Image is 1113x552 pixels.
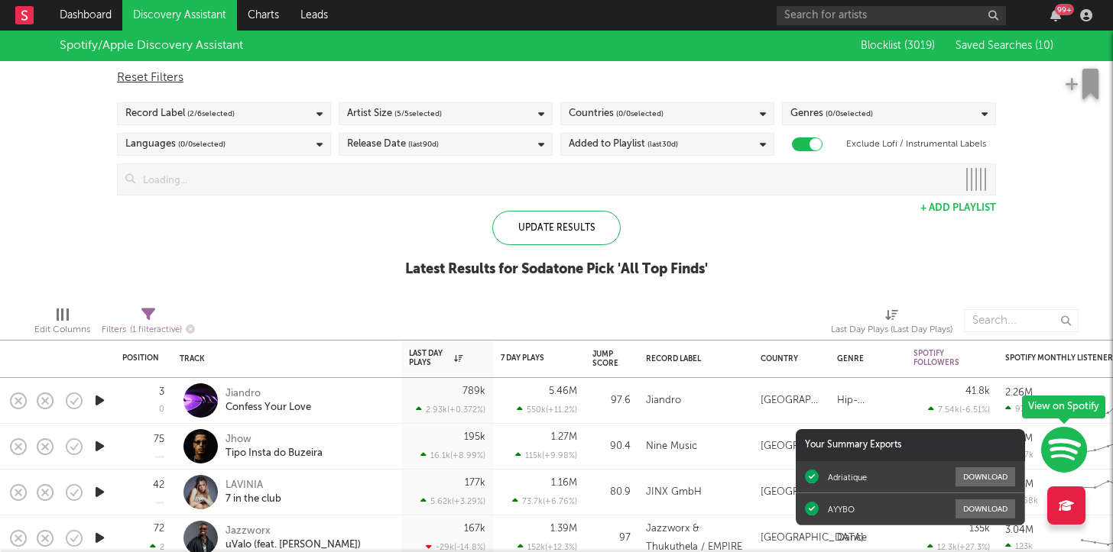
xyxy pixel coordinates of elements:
[913,349,967,367] div: Spotify Followers
[492,211,621,245] div: Update Results
[828,472,867,483] div: Adriatique
[226,387,311,401] div: Jiandro
[551,478,577,488] div: 1.16M
[1005,388,1033,398] div: 2.26M
[408,135,439,153] span: (last 90 d)
[796,429,1025,461] div: Your Summary Exports
[837,354,891,363] div: Genre
[226,479,281,492] div: LAVINIA
[831,321,952,339] div: Last Day Plays (Last Day Plays)
[465,478,485,488] div: 177k
[226,492,281,506] div: 7 in the club
[102,321,195,340] div: Filters
[956,40,1053,51] span: Saved Searches
[153,480,164,490] div: 42
[969,524,990,534] div: 135k
[1005,525,1033,535] div: 3.04M
[828,504,855,515] div: AYYBO
[420,496,485,506] div: 5.62k ( +3.29 % )
[549,386,577,396] div: 5.46M
[180,354,386,363] div: Track
[956,499,1015,518] button: Download
[569,105,664,123] div: Countries
[846,135,986,153] label: Exclude Lofi / Instrumental Labels
[551,432,577,442] div: 1.27M
[951,40,1053,52] button: Saved Searches (10)
[1022,395,1105,418] div: View on Spotify
[420,450,485,460] div: 16.1k ( +8.99 % )
[518,542,577,552] div: 152k ( +12.3 % )
[646,483,702,502] div: JINX GmbH
[405,260,708,279] div: Latest Results for Sodatone Pick ' All Top Finds '
[102,302,195,346] div: Filters(1 filter active)
[1055,4,1074,15] div: 99 +
[125,105,235,123] div: Record Label
[592,392,631,410] div: 97.6
[122,353,159,363] div: Position
[226,525,361,552] a: JazzworxuValo (feat. [PERSON_NAME])
[34,321,90,339] div: Edit Columns
[592,483,631,502] div: 80.9
[761,437,822,456] div: [GEOGRAPHIC_DATA]
[34,302,90,346] div: Edit Columns
[550,524,577,534] div: 1.39M
[569,135,678,153] div: Added to Playlist
[130,326,182,334] span: ( 1 filter active)
[464,524,485,534] div: 167k
[226,538,361,552] div: uValo (feat. [PERSON_NAME])
[646,437,697,456] div: Nine Music
[927,542,990,552] div: 12.3k ( +27.3 % )
[761,483,822,502] div: [GEOGRAPHIC_DATA]
[1035,40,1053,51] span: ( 10 )
[178,135,226,153] span: ( 0 / 0 selected)
[394,105,442,123] span: ( 5 / 5 selected)
[965,386,990,396] div: 41.8k
[826,105,873,123] span: ( 0 / 0 selected)
[154,524,164,534] div: 72
[592,437,631,456] div: 90.4
[226,387,311,415] a: JiandroConfess Your Love
[928,405,990,415] div: 7.54k ( -6.51 % )
[226,525,361,538] div: Jazzworx
[416,405,485,415] div: 2.93k ( +0.372 % )
[1005,541,1033,551] div: 123k
[515,450,577,460] div: 115k ( +9.98 % )
[956,467,1015,486] button: Download
[226,479,281,506] a: LAVINIA7 in the club
[159,387,164,397] div: 3
[409,349,462,367] div: Last Day Plays
[517,405,577,415] div: 550k ( +11.2 % )
[761,529,864,547] div: [GEOGRAPHIC_DATA]
[761,354,814,363] div: Country
[117,69,996,87] div: Reset Filters
[592,529,631,547] div: 97
[837,529,867,547] div: Dance
[790,105,873,123] div: Genres
[512,496,577,506] div: 73.7k ( +6.76 % )
[60,37,243,55] div: Spotify/Apple Discovery Assistant
[462,386,485,396] div: 789k
[861,40,935,51] span: Blocklist
[964,309,1079,332] input: Search...
[761,392,822,410] div: [GEOGRAPHIC_DATA]
[125,135,226,153] div: Languages
[426,542,485,552] div: -29k ( -14.8 % )
[464,432,485,442] div: 195k
[920,203,996,213] button: + Add Playlist
[647,135,678,153] span: (last 30 d)
[159,405,164,414] div: 0
[837,392,898,410] div: Hip-Hop/Rap
[1050,9,1061,21] button: 99+
[226,433,323,460] a: JhowTipo Insta do Buzeira
[150,542,164,552] div: 2
[187,105,235,123] span: ( 2 / 6 selected)
[226,401,311,415] div: Confess Your Love
[226,447,323,460] div: Tipo Insta do Buzeira
[135,164,957,195] input: Loading...
[226,433,323,447] div: Jhow
[777,6,1006,25] input: Search for artists
[592,350,618,368] div: Jump Score
[616,105,664,123] span: ( 0 / 0 selected)
[1005,404,1035,414] div: 974k
[154,434,164,444] div: 75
